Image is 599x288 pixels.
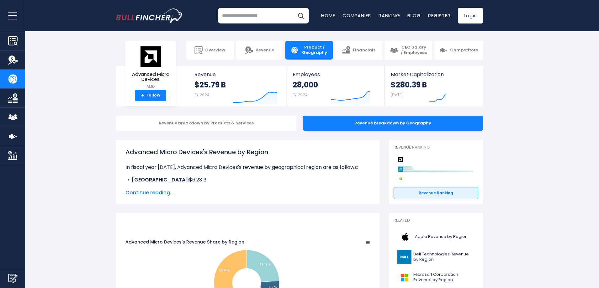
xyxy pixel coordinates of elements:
span: Apple Revenue by Region [415,234,468,239]
a: Go to homepage [116,8,183,23]
span: Competitors [450,48,478,53]
li: $6.23 B [125,176,370,184]
p: Revenue Ranking [394,145,478,150]
a: Blog [407,12,421,19]
div: Revenue breakdown by Geography [303,116,483,131]
a: Dell Technologies Revenue by Region [394,249,478,266]
b: Europe: [132,184,151,191]
p: In fiscal year [DATE], Advanced Micro Devices's revenue by geographical region are as follows: [125,164,370,171]
span: Revenue [194,71,280,77]
span: CEO Salary / Employees [400,45,427,55]
a: Advanced Micro Devices AMD [130,46,171,90]
a: Employees 28,000 FY 2024 [286,66,384,106]
h1: Advanced Micro Devices's Revenue by Region [125,147,370,157]
span: Advanced Micro Devices [130,72,171,82]
img: Applied Materials competitors logo [397,165,404,173]
button: Search [293,8,309,24]
strong: + [141,93,144,98]
span: Financials [353,48,375,53]
a: Financials [335,41,382,60]
span: Employees [293,71,378,77]
a: Competitors [434,41,483,60]
img: Advanced Micro Devices competitors logo [397,156,404,164]
a: Register [428,12,450,19]
a: Revenue $25.79 B FY 2024 [188,66,286,106]
img: MSFT logo [397,270,411,285]
a: Ranking [379,12,400,19]
text: 24.17 % [260,262,271,266]
span: Product / Geography [301,45,328,55]
small: FY 2024 [293,92,308,97]
span: Continue reading... [125,189,370,196]
small: [DATE] [391,92,403,97]
li: $1.63 B [125,184,370,191]
a: Microsoft Corporation Revenue by Region [394,269,478,286]
strong: $25.79 B [194,80,226,90]
b: [GEOGRAPHIC_DATA]: [132,176,189,183]
img: bullfincher logo [116,8,183,23]
a: Companies [342,12,371,19]
img: DELL logo [397,250,411,264]
span: Revenue [256,48,274,53]
a: Home [321,12,335,19]
div: Revenue breakdown by Products & Services [116,116,296,131]
tspan: Advanced Micro Devices's Revenue Share by Region [125,239,244,245]
a: Market Capitalization $280.39 B [DATE] [384,66,482,106]
a: CEO Salary / Employees [385,41,432,60]
small: AMD [130,84,171,89]
a: Revenue [236,41,283,60]
a: Revenue Ranking [394,187,478,199]
text: 33.71 % [219,269,230,273]
span: Market Capitalization [391,71,476,77]
a: Login [458,8,483,24]
a: +Follow [135,90,166,101]
a: Product / Geography [285,41,333,60]
span: Overview [205,48,225,53]
strong: $280.39 B [391,80,427,90]
a: Apple Revenue by Region [394,228,478,245]
img: AAPL logo [397,230,413,244]
span: Dell Technologies Revenue by Region [413,252,474,262]
strong: 28,000 [293,80,318,90]
img: NVIDIA Corporation competitors logo [397,175,404,182]
a: Overview [186,41,234,60]
p: Related [394,218,478,223]
small: FY 2024 [194,92,209,97]
span: Microsoft Corporation Revenue by Region [413,272,474,283]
